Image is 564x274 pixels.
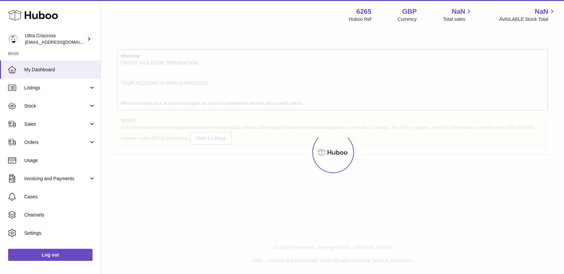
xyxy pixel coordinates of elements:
[349,16,372,23] div: Huboo Ref
[402,7,417,16] strong: GBP
[24,194,96,200] span: Cases
[24,67,96,73] span: My Dashboard
[24,175,89,182] span: Invoicing and Payments
[24,212,96,218] span: Channels
[24,103,89,109] span: Stock
[8,34,18,44] img: ultracriscross@gmail.com
[398,16,417,23] div: Currency
[24,157,96,164] span: Usage
[535,7,548,16] span: NaN
[25,33,85,45] div: Ultra Criscross
[25,39,99,45] span: [EMAIL_ADDRESS][DOMAIN_NAME]
[356,7,372,16] strong: 6265
[499,16,556,23] span: AVAILABLE Stock Total
[8,249,93,261] a: Log out
[24,121,89,127] span: Sales
[24,85,89,91] span: Listings
[443,16,473,23] span: Total sales
[24,139,89,146] span: Orders
[24,230,96,236] span: Settings
[452,7,465,16] span: NaN
[499,7,556,23] a: NaN AVAILABLE Stock Total
[443,7,473,23] a: NaN Total sales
